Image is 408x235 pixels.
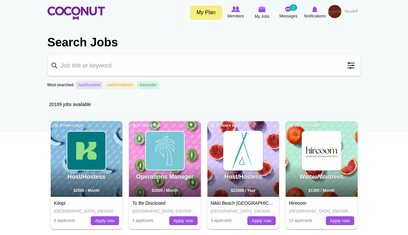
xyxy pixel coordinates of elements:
a: Apply now [91,216,119,225]
small: 2 [290,4,297,11]
img: Life Global [146,132,184,170]
span: 9 hours ago [211,123,239,128]
img: Kitopi [67,132,106,170]
input: Job title or keyword [47,55,361,76]
span: Messages [279,13,298,19]
span: 22 hours ago [289,123,320,128]
a: Operations Manager [136,173,194,180]
a: waiter/waitress [105,81,136,89]
span: $3000 / Month [152,188,178,193]
a: bartender [137,81,159,89]
p: [GEOGRAPHIC_DATA], [GEOGRAPHIC_DATA] [289,209,354,214]
span: $2000 / Month [74,188,100,193]
span: My Jobs [255,13,269,20]
img: Browse Members [231,6,240,12]
a: Host/Hostess [68,173,106,180]
span: Members [227,13,244,19]
a: Nikki Beach [GEOGRAPHIC_DATA] [211,200,285,206]
span: 9 applicants [211,218,232,223]
a: Apply now [247,216,276,225]
a: Notifications Notifications [302,5,328,20]
label: Most searched: [47,82,75,88]
img: Messages [285,6,292,12]
a: Kitopi [54,200,66,206]
h2: Search Jobs [47,35,361,50]
span: 4 hours ago [54,123,82,128]
a: To Be Disclosed [132,200,165,206]
a: Waiter/Waitress [299,173,344,180]
img: My Jobs [259,6,266,12]
a: Apply now [169,216,198,225]
a: Host/Hostess [224,173,262,180]
img: Notifications [312,6,318,12]
a: My Jobs My Jobs [249,5,275,20]
span: 7 hours ago [132,123,161,128]
span: $1360 / Month [308,188,334,193]
p: [GEOGRAPHIC_DATA], [GEOGRAPHIC_DATA] [54,209,119,214]
img: Hireoom [302,132,341,170]
a: Apply now [326,216,354,225]
a: Browse Members Members [223,5,249,20]
span: Notifications [304,13,326,19]
img: Home [47,7,105,20]
span: $22888 / Year [231,188,256,193]
p: [GEOGRAPHIC_DATA], [GEOGRAPHIC_DATA] [211,209,276,214]
div: 20189 jobs available [47,96,361,113]
span: 6 applicants [54,218,75,223]
p: [GEOGRAPHIC_DATA], [GEOGRAPHIC_DATA] [132,209,198,214]
a: Messages Messages 2 [275,5,302,20]
a: العربية [341,5,361,18]
a: Hireoom [289,200,306,206]
span: 15 applicants [289,218,312,223]
a: host/hostess [76,81,103,89]
span: 4 applicants [132,218,153,223]
a: My Plan [190,6,222,20]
